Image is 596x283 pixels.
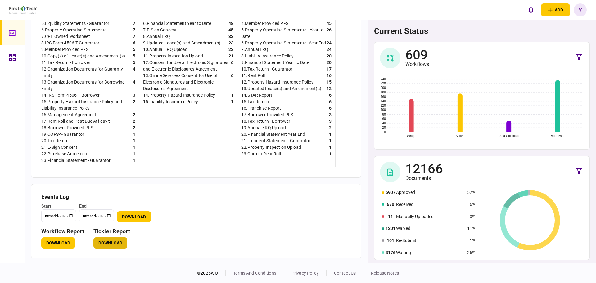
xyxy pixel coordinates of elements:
div: 6 [329,105,332,112]
div: 16 . Franchise Report [241,105,281,112]
div: 0% [467,213,475,220]
div: 23 . Financial Statement - Guarantor [41,157,111,164]
div: Approved [396,189,464,196]
div: 13 . Updated Lease(s) and Amendment(s) [241,85,321,92]
h1: current status [374,26,590,36]
div: 1 [329,144,332,151]
div: 13 . Organization Documents for Borrowing Entity [41,79,133,92]
div: 1 [133,151,135,157]
div: 1 [133,138,135,144]
text: Data Collected [498,134,519,138]
div: 5 [133,46,135,53]
div: 26% [467,249,475,256]
h3: workflow report [41,229,84,234]
div: 17 . Borrower Provided PFS [241,112,293,118]
div: 17 . Rent Roll and Past Due Affidavit [41,118,110,125]
button: Download [117,211,151,222]
div: 48 [228,20,233,27]
div: 1 [133,144,135,151]
div: Waiting [396,249,464,256]
text: 180 [381,90,386,94]
h3: Tickler Report [93,229,130,234]
div: Re-Submit [396,237,464,244]
div: 3 [133,92,135,98]
div: 11 . Tax Return - Borrower [41,59,90,66]
img: client company logo [9,6,37,14]
div: 14 . Property Hazard Insurance Policy [143,92,215,98]
text: 240 [381,77,386,81]
div: 1301 [386,225,395,232]
div: 1 [231,92,233,98]
text: 0 [384,130,386,134]
div: 5 . Property Operating Statements - Year to Date [241,27,327,40]
div: 5 . Liquidity Statements - Guarantor [41,20,109,27]
button: Y [574,3,587,16]
div: 5 [133,53,135,59]
div: 8 . IRS Form 4506-T Guarantor [41,40,100,46]
div: Received [396,201,464,208]
div: 670 [386,201,395,208]
div: 17 [327,66,332,72]
div: 22 . Purchase Agreement [41,151,89,157]
div: 14 . IRS Form 4506-T Borrower [41,92,100,98]
a: release notes [371,271,399,276]
div: 9 . Financial Statement Year to Date [241,59,309,66]
div: 2 [133,112,135,118]
div: 33 [228,33,233,40]
div: 15 [327,79,332,85]
div: 11 . Property Inspection Upload [143,53,203,59]
div: 3176 [386,249,395,256]
div: 7 . E-Sign Consent [143,27,177,33]
div: 20 . Financial Statement Year End [241,131,305,138]
text: 80 [382,113,386,116]
div: 23 [228,46,233,53]
div: © 2025 AIO [197,270,226,276]
div: 14 . STAR Report [241,92,272,98]
text: Setup [407,134,415,138]
button: open notifications list [524,3,537,16]
div: 8 . Annual ERQ [143,33,170,40]
div: 2 [133,118,135,125]
div: 24 [327,40,332,46]
div: 609 [405,49,429,61]
div: 7 . CRE Owned Worksheet [41,33,90,40]
text: Approved [551,134,564,138]
a: terms and conditions [233,271,276,276]
div: 11 . Rent Roll [241,72,265,79]
text: 200 [381,86,386,89]
div: 1 [329,131,332,138]
div: 2 [133,125,135,131]
div: start [41,203,76,209]
div: Documents [405,175,443,181]
div: 6 [133,40,135,46]
text: 140 [381,99,386,103]
div: 4 [133,66,135,79]
div: 16 . Management Agreement [41,112,96,118]
div: 45 [228,27,233,33]
div: 1 [329,151,332,157]
div: 3 [329,118,332,125]
div: 23 [228,40,233,46]
div: 6 [329,98,332,105]
div: 1 [231,98,233,105]
div: 12 . Organization Documents for Guaranty Entity [41,66,133,79]
div: 11 [386,213,395,220]
div: end [79,203,114,209]
div: 20 [327,53,332,59]
div: 6 . Financial Statement Year to Date [143,20,211,27]
div: 4 [133,79,135,92]
button: open adding identity options [541,3,570,16]
div: 26 [327,27,332,40]
div: 18 . Tax Return - Borrower [241,118,290,125]
div: 22 . Property Inspection Upload [241,144,301,151]
div: 18 . Borrower Provided PFS [41,125,93,131]
div: 12166 [405,163,443,175]
div: 3 [329,112,332,118]
div: 16 [327,72,332,79]
div: 8 . Liability Insurance Policy [241,53,294,59]
div: 6 [231,59,233,72]
div: 4 . Member Provided PFS [241,20,288,27]
button: Download [93,237,127,249]
div: 12 . Property Hazard Insurance Policy [241,79,314,85]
